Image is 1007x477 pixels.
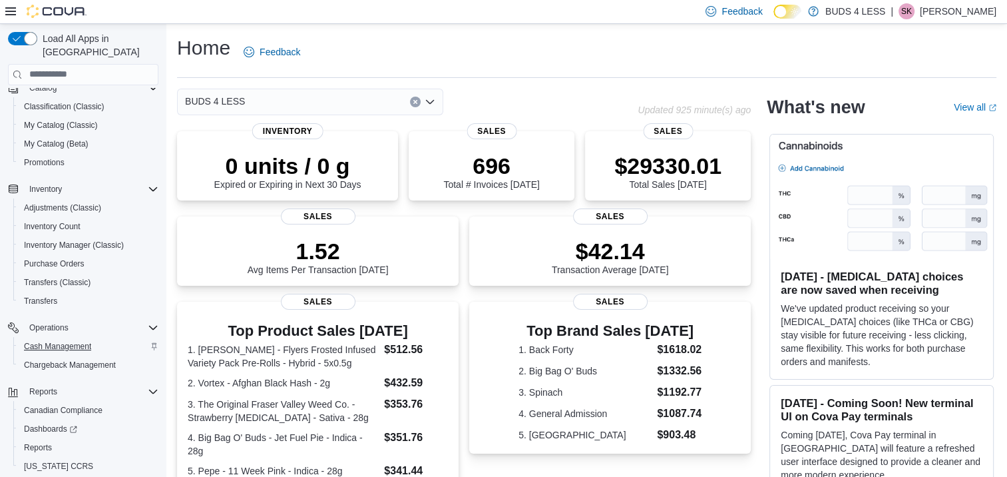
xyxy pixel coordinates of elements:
a: Transfers (Classic) [19,274,96,290]
span: Operations [29,322,69,333]
p: 1.52 [248,238,389,264]
span: Promotions [19,155,158,171]
span: Chargeback Management [19,357,158,373]
p: [PERSON_NAME] [920,3,996,19]
button: Canadian Compliance [13,401,164,420]
button: Reports [24,384,63,400]
span: Inventory Manager (Classic) [19,237,158,253]
p: BUDS 4 LESS [825,3,885,19]
button: Adjustments (Classic) [13,199,164,217]
p: 0 units / 0 g [214,153,361,179]
dt: 1. Back Forty [518,343,652,356]
span: BUDS 4 LESS [185,93,245,109]
h3: [DATE] - [MEDICAL_DATA] choices are now saved when receiving [781,270,982,296]
button: Purchase Orders [13,254,164,273]
dd: $1618.02 [657,342,702,358]
span: Catalog [29,83,57,93]
span: Canadian Compliance [19,402,158,418]
a: Chargeback Management [19,357,121,373]
div: Total Sales [DATE] [614,153,721,190]
span: Classification (Classic) [24,101,104,112]
span: Classification (Classic) [19,99,158,115]
button: Open list of options [425,97,435,107]
span: Dashboards [19,421,158,437]
span: Cash Management [24,341,91,352]
span: Reports [19,440,158,456]
button: Inventory [3,180,164,199]
div: Total # Invoices [DATE] [443,153,539,190]
button: Chargeback Management [13,356,164,374]
span: Sales [467,123,516,139]
a: Purchase Orders [19,256,90,272]
span: Chargeback Management [24,360,116,370]
h3: Top Product Sales [DATE] [188,323,448,339]
dd: $353.76 [384,396,448,412]
span: My Catalog (Classic) [24,120,98,131]
button: Transfers (Classic) [13,273,164,292]
span: Transfers (Classic) [24,277,91,288]
dd: $1192.77 [657,384,702,400]
dd: $512.56 [384,342,448,358]
span: Sales [573,209,648,225]
a: Classification (Classic) [19,99,110,115]
span: Washington CCRS [19,458,158,474]
span: Feedback [721,5,762,18]
p: 696 [443,153,539,179]
p: | [891,3,893,19]
a: My Catalog (Beta) [19,136,94,152]
button: Promotions [13,153,164,172]
span: Sales [573,294,648,310]
a: Inventory Manager (Classic) [19,237,129,253]
dd: $1332.56 [657,363,702,379]
dt: 4. Big Bag O' Buds - Jet Fuel Pie - Indica - 28g [188,431,379,458]
dt: 2. Big Bag O' Buds [518,364,652,378]
svg: External link [988,104,996,112]
button: Catalog [3,79,164,97]
span: Sales [281,294,355,310]
span: Canadian Compliance [24,405,102,416]
span: Dashboards [24,424,77,434]
span: Load All Apps in [GEOGRAPHIC_DATA] [37,32,158,59]
span: Adjustments (Classic) [24,203,101,213]
button: Inventory [24,181,67,197]
span: Sales [281,209,355,225]
a: Reports [19,440,57,456]
dt: 3. Spinach [518,386,652,399]
button: Cash Management [13,337,164,356]
a: Cash Management [19,338,97,354]
dd: $351.76 [384,430,448,446]
div: Expired or Expiring in Next 30 Days [214,153,361,190]
span: Transfers (Classic) [19,274,158,290]
span: Inventory [29,184,62,195]
a: My Catalog (Classic) [19,117,103,133]
a: Transfers [19,293,63,309]
button: Reports [13,438,164,457]
span: Transfers [24,296,57,306]
dd: $432.59 [384,375,448,391]
button: Classification (Classic) [13,97,164,116]
span: Inventory [252,123,323,139]
p: Updated 925 minute(s) ago [638,105,751,115]
button: Inventory Manager (Classic) [13,236,164,254]
span: Promotions [24,157,65,168]
span: Catalog [24,80,158,96]
a: Inventory Count [19,219,86,235]
span: Transfers [19,293,158,309]
button: Operations [24,320,74,336]
a: Feedback [238,39,305,65]
button: Inventory Count [13,217,164,236]
span: Inventory Count [24,221,81,232]
div: Avg Items Per Transaction [DATE] [248,238,389,275]
button: Clear input [410,97,421,107]
span: My Catalog (Beta) [24,139,89,149]
button: Transfers [13,292,164,310]
button: Catalog [24,80,62,96]
span: My Catalog (Beta) [19,136,158,152]
p: $29330.01 [614,153,721,179]
span: Sales [643,123,693,139]
span: Cash Management [19,338,158,354]
a: Dashboards [19,421,83,437]
dt: 4. General Admission [518,407,652,420]
input: Dark Mode [773,5,801,19]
